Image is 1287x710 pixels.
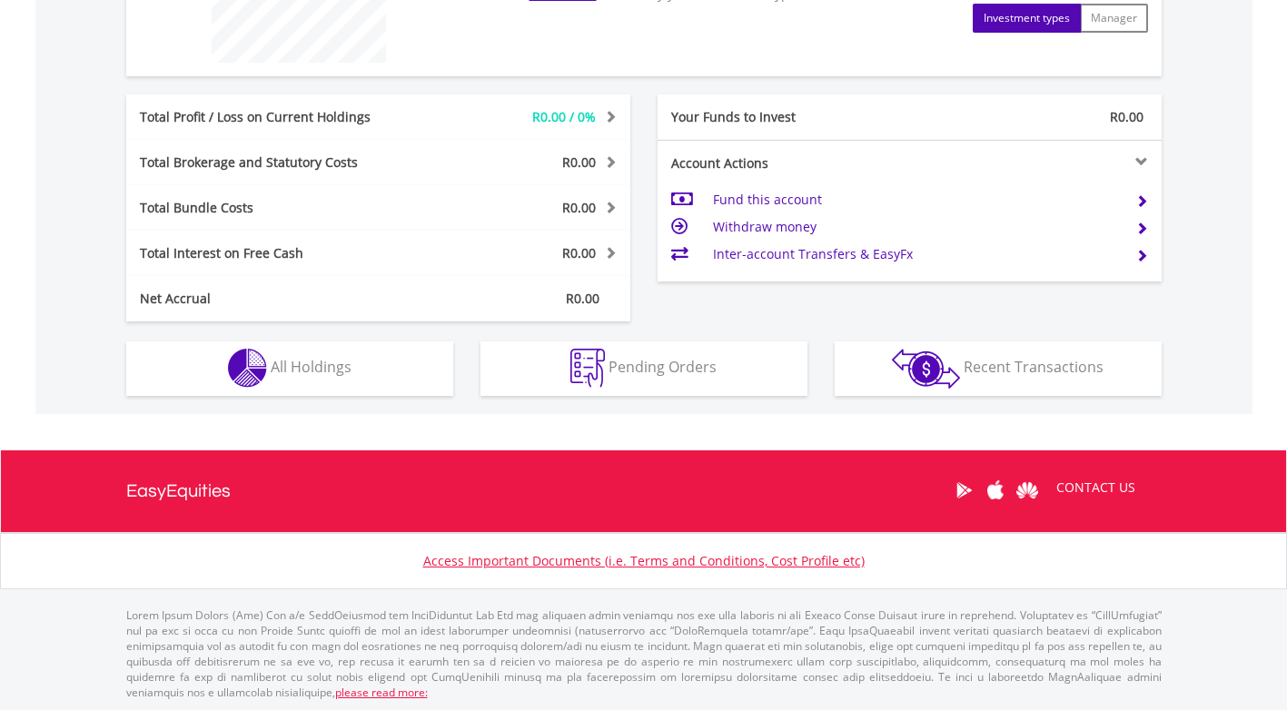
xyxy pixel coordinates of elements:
button: Recent Transactions [835,341,1162,396]
img: pending_instructions-wht.png [570,349,605,388]
td: Withdraw money [713,213,1121,241]
div: Account Actions [658,154,910,173]
button: All Holdings [126,341,453,396]
span: Pending Orders [609,357,717,377]
span: R0.00 [562,199,596,216]
a: Huawei [1012,462,1044,518]
div: Total Interest on Free Cash [126,244,421,262]
a: EasyEquities [126,450,231,532]
span: R0.00 [566,290,599,307]
a: Access Important Documents (i.e. Terms and Conditions, Cost Profile etc) [423,552,865,569]
span: R0.00 [562,244,596,261]
span: R0.00 [562,153,596,171]
div: Total Bundle Costs [126,199,421,217]
div: Your Funds to Invest [658,108,910,126]
td: Fund this account [713,186,1121,213]
p: Lorem Ipsum Dolors (Ame) Con a/e SeddOeiusmod tem InciDiduntut Lab Etd mag aliquaen admin veniamq... [126,607,1162,701]
button: Pending Orders [480,341,807,396]
a: Apple [980,462,1012,518]
span: R0.00 / 0% [532,108,596,125]
a: CONTACT US [1044,462,1148,513]
img: holdings-wht.png [228,349,267,388]
span: Recent Transactions [964,357,1104,377]
span: R0.00 [1110,108,1143,125]
button: Manager [1080,4,1148,33]
td: Inter-account Transfers & EasyFx [713,241,1121,268]
span: All Holdings [271,357,351,377]
a: Google Play [948,462,980,518]
div: Total Brokerage and Statutory Costs [126,153,421,172]
div: Total Profit / Loss on Current Holdings [126,108,421,126]
div: Net Accrual [126,290,421,308]
button: Investment types [973,4,1081,33]
a: please read more: [335,685,428,700]
img: transactions-zar-wht.png [892,349,960,389]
